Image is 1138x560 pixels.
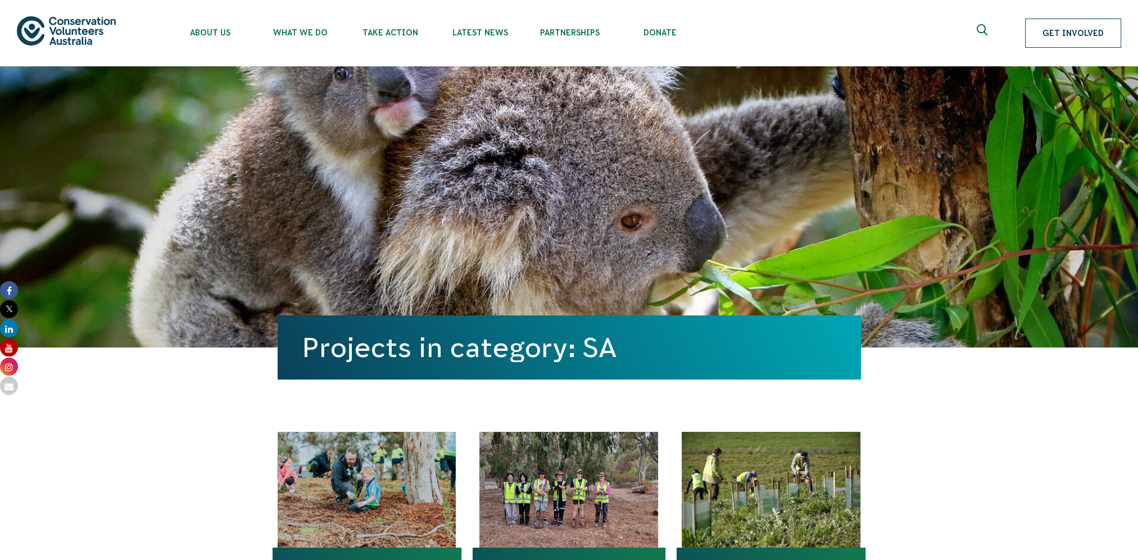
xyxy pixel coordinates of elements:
[302,332,836,363] h1: Projects in category: SA
[1025,19,1121,48] a: Get Involved
[345,28,435,37] span: Take Action
[525,28,615,37] span: Partnerships
[17,16,116,45] img: logo.svg
[435,28,525,37] span: Latest News
[970,20,997,47] button: Expand search box Close search box
[255,28,345,37] span: What We Do
[615,28,705,37] span: Donate
[977,24,991,42] span: Expand search box
[165,28,255,37] span: About Us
